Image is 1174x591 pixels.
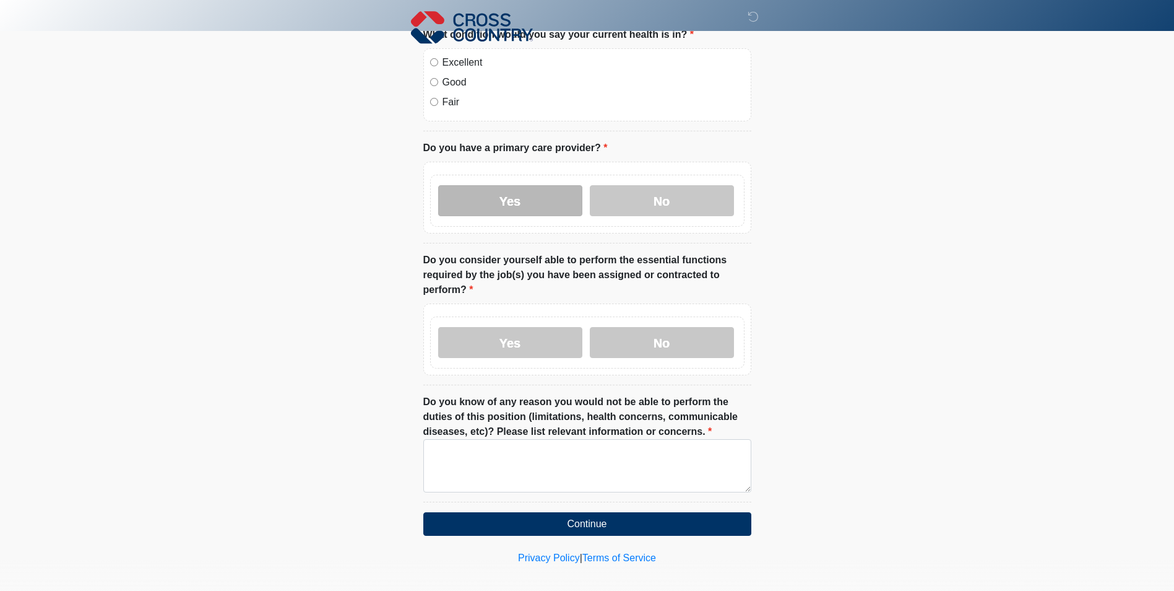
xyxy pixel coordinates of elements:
[423,253,751,297] label: Do you consider yourself able to perform the essential functions required by the job(s) you have ...
[518,553,580,563] a: Privacy Policy
[411,9,533,45] img: Cross Country Logo
[430,98,438,106] input: Fair
[423,512,751,536] button: Continue
[423,141,608,155] label: Do you have a primary care provider?
[438,327,582,358] label: Yes
[590,327,734,358] label: No
[430,58,438,66] input: Excellent
[442,75,745,90] label: Good
[582,553,656,563] a: Terms of Service
[442,55,745,70] label: Excellent
[423,395,751,439] label: Do you know of any reason you would not be able to perform the duties of this position (limitatio...
[442,95,745,110] label: Fair
[590,185,734,216] label: No
[430,78,438,86] input: Good
[580,553,582,563] a: |
[438,185,582,216] label: Yes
